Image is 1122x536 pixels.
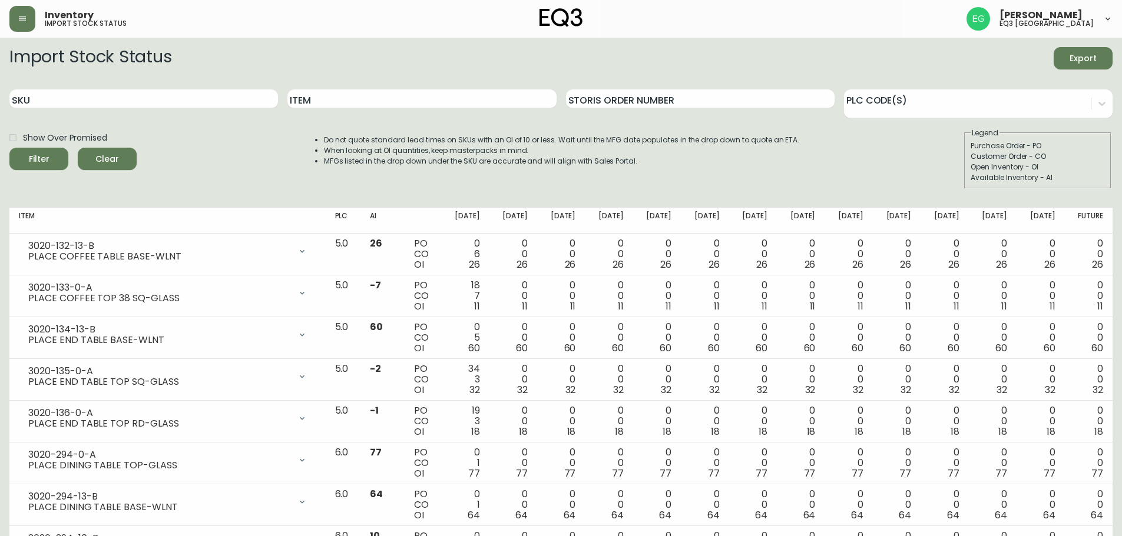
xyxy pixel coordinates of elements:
[786,238,815,270] div: 0 0
[370,320,383,334] span: 60
[414,258,424,271] span: OI
[948,258,959,271] span: 26
[9,148,68,170] button: Filter
[971,162,1105,172] div: Open Inventory - OI
[499,405,528,437] div: 0 0
[1091,467,1103,480] span: 77
[882,447,911,479] div: 0 0
[930,238,959,270] div: 0 0
[414,322,432,354] div: PO CO
[997,383,1007,397] span: 32
[948,341,959,355] span: 60
[612,341,624,355] span: 60
[468,467,480,480] span: 77
[451,280,479,312] div: 18 7
[971,128,999,138] legend: Legend
[28,460,290,471] div: PLACE DINING TABLE TOP-GLASS
[611,508,624,522] span: 64
[902,425,911,438] span: 18
[882,364,911,395] div: 0 0
[810,299,816,313] span: 11
[1045,383,1055,397] span: 32
[805,383,816,397] span: 32
[594,447,623,479] div: 0 0
[564,341,576,355] span: 60
[414,238,432,270] div: PO CO
[1074,405,1103,437] div: 0 0
[759,425,767,438] span: 18
[707,508,720,522] span: 64
[690,280,719,312] div: 0 0
[1026,280,1055,312] div: 0 0
[971,172,1105,183] div: Available Inventory - AI
[805,258,816,271] span: 26
[28,324,290,335] div: 3020-134-13-B
[834,364,863,395] div: 0 0
[930,322,959,354] div: 0 0
[756,341,767,355] span: 60
[19,489,316,515] div: 3020-294-13-BPLACE DINING TABLE BASE-WLNT
[930,280,959,312] div: 0 0
[709,258,720,271] span: 26
[1064,208,1113,234] th: Future
[995,508,1007,522] span: 64
[414,447,432,479] div: PO CO
[1074,447,1103,479] div: 0 0
[807,425,816,438] span: 18
[19,447,316,473] div: 3020-294-0-APLACE DINING TABLE TOP-GLASS
[1026,447,1055,479] div: 0 0
[565,258,576,271] span: 26
[499,322,528,354] div: 0 0
[516,341,528,355] span: 60
[517,258,528,271] span: 26
[594,322,623,354] div: 0 0
[471,425,480,438] span: 18
[690,322,719,354] div: 0 0
[999,11,1083,20] span: [PERSON_NAME]
[547,238,575,270] div: 0 0
[28,335,290,345] div: PLACE END TABLE BASE-WLNT
[469,258,480,271] span: 26
[1047,425,1055,438] span: 18
[900,258,911,271] span: 26
[882,238,911,270] div: 0 0
[930,447,959,479] div: 0 0
[971,151,1105,162] div: Customer Order - CO
[803,508,816,522] span: 64
[28,408,290,418] div: 3020-136-0-A
[489,208,537,234] th: [DATE]
[515,508,528,522] span: 64
[370,487,383,501] span: 64
[19,322,316,348] div: 3020-134-13-BPLACE END TABLE BASE-WLNT
[852,341,863,355] span: 60
[451,364,479,395] div: 34 3
[739,447,767,479] div: 0 0
[370,404,379,417] span: -1
[547,280,575,312] div: 0 0
[978,405,1007,437] div: 0 0
[326,275,361,317] td: 5.0
[786,447,815,479] div: 0 0
[666,299,671,313] span: 11
[1092,258,1103,271] span: 26
[882,405,911,437] div: 0 0
[978,280,1007,312] div: 0 0
[786,280,815,312] div: 0 0
[971,141,1105,151] div: Purchase Order - PO
[29,152,49,167] div: Filter
[873,208,921,234] th: [DATE]
[930,405,959,437] div: 0 0
[564,508,576,522] span: 64
[414,489,432,521] div: PO CO
[690,489,719,521] div: 0 0
[585,208,633,234] th: [DATE]
[370,278,381,292] span: -7
[1044,341,1055,355] span: 60
[360,208,405,234] th: AI
[1026,489,1055,521] div: 0 0
[633,208,681,234] th: [DATE]
[804,467,816,480] span: 77
[19,238,316,264] div: 3020-132-13-BPLACE COFFEE TABLE BASE-WLNT
[9,208,326,234] th: Item
[519,425,528,438] span: 18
